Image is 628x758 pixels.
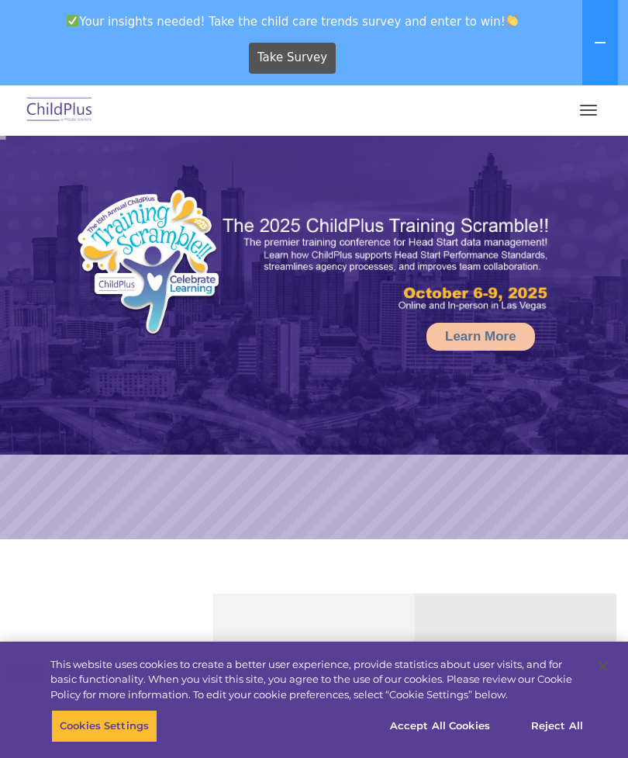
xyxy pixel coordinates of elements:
a: Take Survey [249,43,336,74]
span: Take Survey [257,44,327,71]
button: Reject All [509,710,606,742]
img: ✅ [67,15,78,26]
img: ChildPlus by Procare Solutions [23,92,96,129]
img: 👏 [506,15,518,26]
button: Close [586,649,620,684]
span: Your insights needed! Take the child care trends survey and enter to win! [6,6,579,36]
button: Cookies Settings [51,710,157,742]
div: This website uses cookies to create a better user experience, provide statistics about user visit... [50,657,585,703]
a: Learn More [426,323,535,351]
button: Accept All Cookies [381,710,499,742]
